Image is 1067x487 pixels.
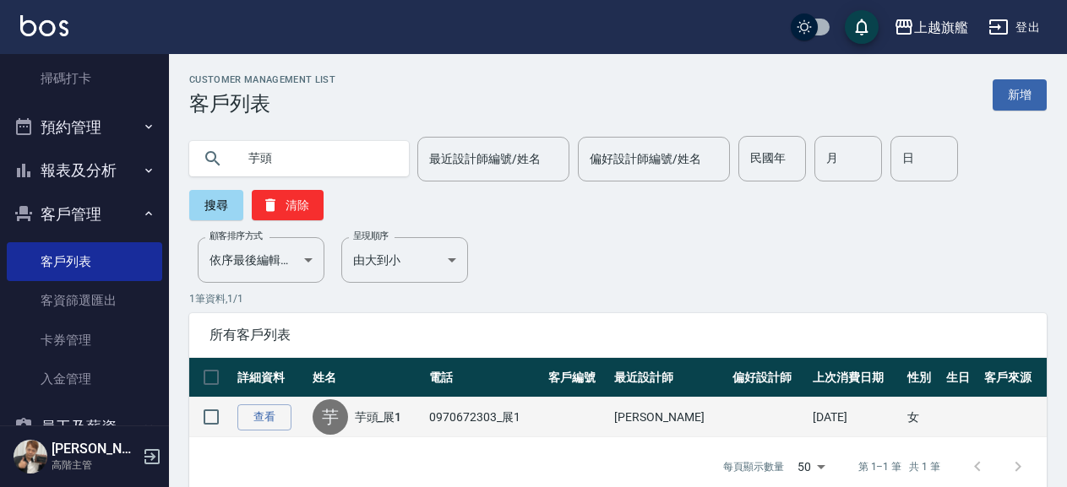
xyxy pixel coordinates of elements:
[7,59,162,98] a: 掃碼打卡
[808,398,903,437] td: [DATE]
[982,12,1047,43] button: 登出
[7,321,162,360] a: 卡券管理
[313,399,348,435] div: 芋
[237,136,395,181] input: 搜尋關鍵字
[7,281,162,320] a: 客資篩選匯出
[341,237,468,283] div: 由大到小
[189,291,1047,306] p: 1 筆資料, 1 / 1
[425,398,544,437] td: 0970672303_展1
[903,358,941,398] th: 性別
[980,358,1047,398] th: 客戶來源
[52,441,138,457] h5: [PERSON_NAME]
[189,74,335,85] h2: Customer Management List
[14,440,47,473] img: Person
[887,10,975,45] button: 上越旗艦
[355,409,402,425] a: 芋頭_展1
[7,106,162,149] button: 預約管理
[808,358,903,398] th: 上次消費日期
[7,192,162,236] button: 客戶管理
[308,358,426,398] th: 姓名
[858,459,940,474] p: 第 1–1 筆 共 1 筆
[914,17,968,38] div: 上越旗艦
[993,79,1047,111] a: 新增
[20,15,68,36] img: Logo
[544,358,611,398] th: 客戶編號
[7,242,162,281] a: 客戶列表
[903,398,941,437] td: 女
[425,358,544,398] th: 電話
[845,10,879,44] button: save
[210,230,263,242] label: 顧客排序方式
[189,92,335,116] h3: 客戶列表
[189,190,243,220] button: 搜尋
[233,358,308,398] th: 詳細資料
[610,398,727,437] td: [PERSON_NAME]
[7,405,162,449] button: 員工及薪資
[723,459,784,474] p: 每頁顯示數量
[198,237,324,283] div: 依序最後編輯時間
[7,149,162,192] button: 報表及分析
[610,358,727,398] th: 最近設計師
[728,358,808,398] th: 偏好設計師
[252,190,324,220] button: 清除
[210,327,1026,344] span: 所有客戶列表
[7,360,162,398] a: 入金管理
[52,457,138,473] p: 高階主管
[942,358,980,398] th: 生日
[353,230,389,242] label: 呈現順序
[237,404,291,430] a: 查看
